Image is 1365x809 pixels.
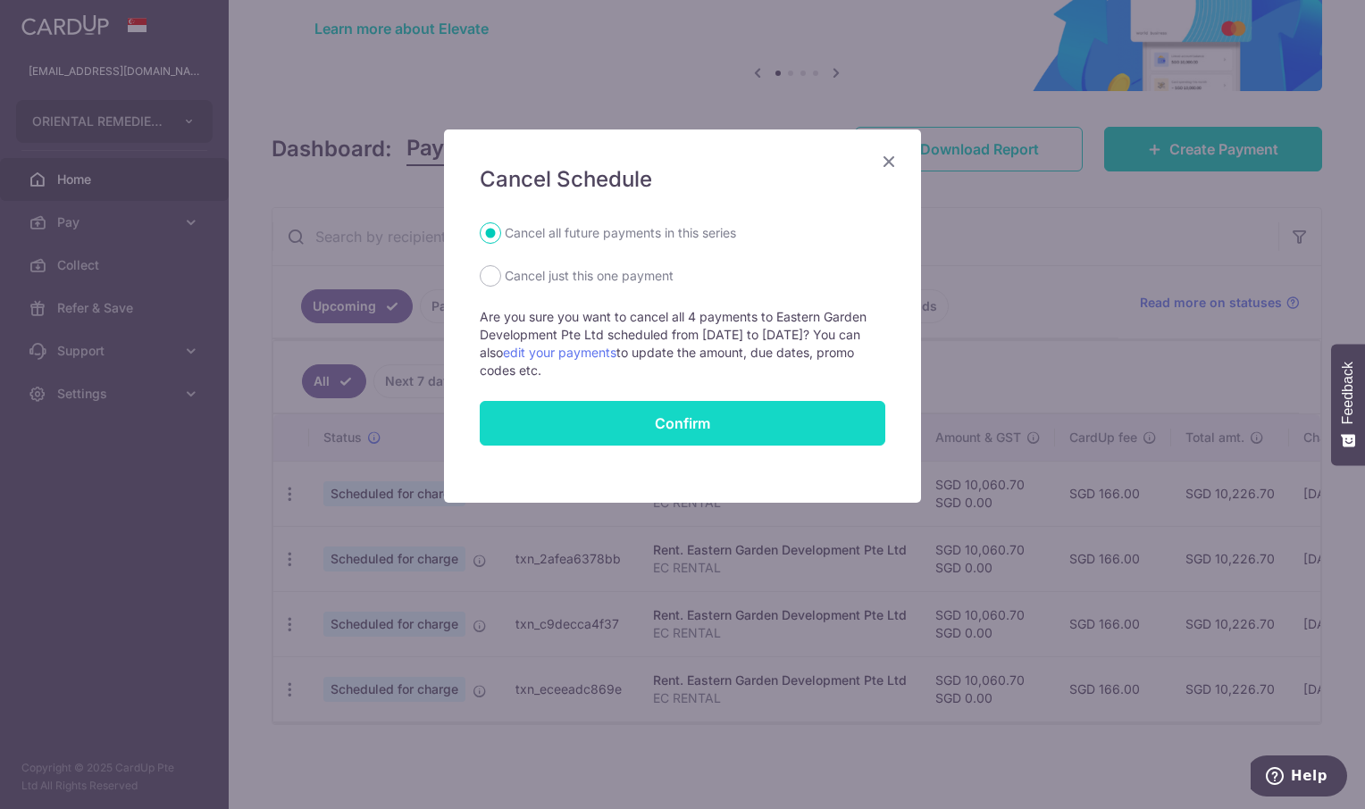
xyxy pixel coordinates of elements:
[505,222,736,244] label: Cancel all future payments in this series
[505,265,674,287] label: Cancel just this one payment
[480,401,885,446] button: Confirm
[1251,755,1347,800] iframe: Opens a widget where you can find more information
[878,151,900,172] button: Close
[1340,362,1356,424] span: Feedback
[480,165,885,194] h5: Cancel Schedule
[480,308,885,379] p: Are you sure you want to cancel all 4 payments to Eastern Garden Development Pte Ltd scheduled fr...
[1331,344,1365,465] button: Feedback - Show survey
[503,345,616,360] a: edit your payments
